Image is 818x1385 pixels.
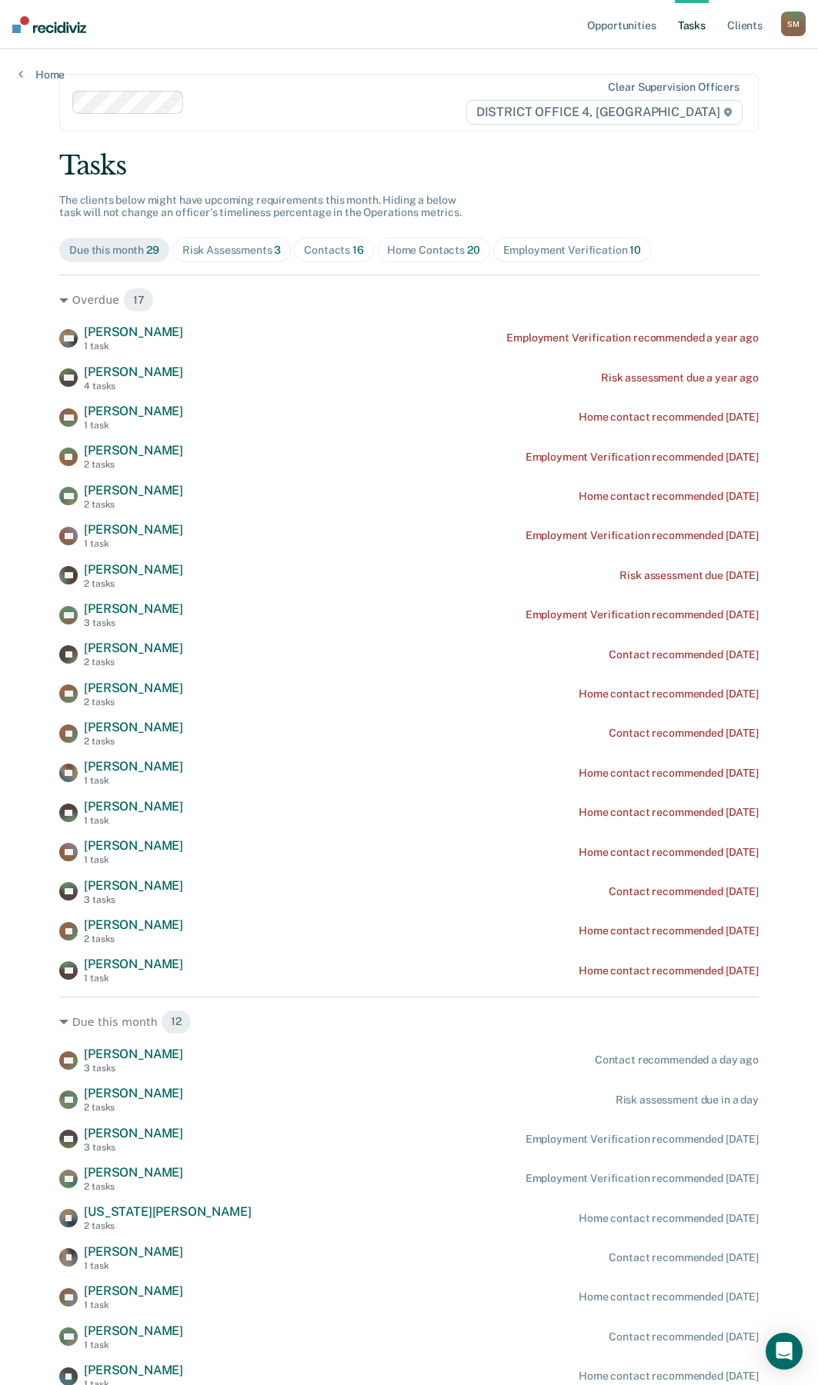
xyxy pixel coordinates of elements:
div: Contact recommended [DATE] [609,648,758,661]
span: [PERSON_NAME] [84,404,183,418]
span: [PERSON_NAME] [84,1323,183,1338]
div: 2 tasks [84,934,183,944]
button: SM [781,12,806,36]
div: Contact recommended a day ago [595,1054,759,1067]
div: Contact recommended [DATE] [609,727,758,740]
span: [PERSON_NAME] [84,1283,183,1298]
div: 2 tasks [84,499,183,510]
span: [PERSON_NAME] [84,443,183,458]
div: Due this month 12 [59,1010,759,1034]
span: [PERSON_NAME] [84,562,183,577]
div: Due this month [69,244,159,257]
img: Recidiviz [12,16,86,33]
span: [PERSON_NAME] [84,799,183,814]
div: 1 task [84,1260,183,1271]
span: [PERSON_NAME] [84,759,183,774]
span: 16 [352,244,364,256]
div: Home contact recommended [DATE] [579,846,759,859]
span: 12 [161,1010,192,1034]
div: 2 tasks [84,1102,183,1113]
div: Home Contacts [387,244,480,257]
div: Risk assessment due in a day [616,1094,759,1107]
span: The clients below might have upcoming requirements this month. Hiding a below task will not chang... [59,194,462,219]
span: [PERSON_NAME] [84,1047,183,1061]
div: Employment Verification recommended [DATE] [526,451,759,464]
span: [PERSON_NAME] [84,838,183,853]
span: [PERSON_NAME] [84,1086,183,1100]
a: Home [18,68,65,82]
span: 17 [123,288,155,312]
div: 2 tasks [84,697,183,707]
span: [PERSON_NAME] [84,522,183,537]
span: [PERSON_NAME] [84,878,183,893]
div: 2 tasks [84,657,183,668]
div: Home contact recommended [DATE] [579,1290,759,1303]
div: 2 tasks [84,736,183,747]
div: Contacts [304,244,364,257]
div: Home contact recommended [DATE] [579,767,759,780]
span: [PERSON_NAME] [84,681,183,695]
div: Employment Verification recommended [DATE] [526,1133,759,1146]
span: [PERSON_NAME] [84,483,183,498]
div: Home contact recommended [DATE] [579,924,759,937]
span: DISTRICT OFFICE 4, [GEOGRAPHIC_DATA] [466,100,743,125]
div: 1 task [84,973,183,984]
span: [US_STATE][PERSON_NAME] [84,1204,251,1219]
span: [PERSON_NAME] [84,641,183,655]
span: [PERSON_NAME] [84,1165,183,1180]
div: 2 tasks [84,1181,183,1192]
div: Tasks [59,150,759,181]
div: 1 task [84,815,183,826]
div: Open Intercom Messenger [766,1333,803,1370]
div: Home contact recommended [DATE] [579,411,759,424]
div: 3 tasks [84,1063,183,1074]
div: 1 task [84,854,183,865]
div: Employment Verification [503,244,641,257]
div: 1 task [84,538,183,549]
div: Employment Verification recommended a year ago [506,331,759,345]
div: Contact recommended [DATE] [609,1330,758,1343]
span: [PERSON_NAME] [84,1244,183,1259]
div: 3 tasks [84,1142,183,1153]
div: Home contact recommended [DATE] [579,688,759,701]
div: Contact recommended [DATE] [609,885,758,898]
div: 2 tasks [84,1220,251,1231]
div: 1 task [84,341,183,351]
span: [PERSON_NAME] [84,720,183,734]
div: 2 tasks [84,578,183,589]
span: [PERSON_NAME] [84,1126,183,1140]
div: Risk assessment due a year ago [601,371,759,385]
div: Employment Verification recommended [DATE] [526,1172,759,1185]
div: Home contact recommended [DATE] [579,1370,759,1383]
div: Risk assessment due [DATE] [619,569,758,582]
div: 1 task [84,420,183,431]
div: Risk Assessments [182,244,282,257]
div: 2 tasks [84,459,183,470]
span: 29 [146,244,159,256]
span: [PERSON_NAME] [84,1363,183,1377]
div: 4 tasks [84,381,183,391]
div: 1 task [84,1340,183,1350]
span: 20 [467,244,480,256]
span: [PERSON_NAME] [84,957,183,971]
span: [PERSON_NAME] [84,917,183,932]
div: Overdue 17 [59,288,759,312]
div: 1 task [84,775,183,786]
div: Home contact recommended [DATE] [579,1212,759,1225]
div: 3 tasks [84,894,183,905]
div: 1 task [84,1300,183,1310]
span: 10 [629,244,641,256]
div: Home contact recommended [DATE] [579,964,759,977]
div: Home contact recommended [DATE] [579,490,759,503]
div: Clear supervision officers [608,81,739,94]
div: Home contact recommended [DATE] [579,806,759,819]
span: 3 [274,244,281,256]
span: [PERSON_NAME] [84,601,183,616]
div: Employment Verification recommended [DATE] [526,608,759,621]
div: Contact recommended [DATE] [609,1251,758,1264]
div: S M [781,12,806,36]
div: 3 tasks [84,618,183,628]
span: [PERSON_NAME] [84,325,183,339]
span: [PERSON_NAME] [84,365,183,379]
div: Employment Verification recommended [DATE] [526,529,759,542]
